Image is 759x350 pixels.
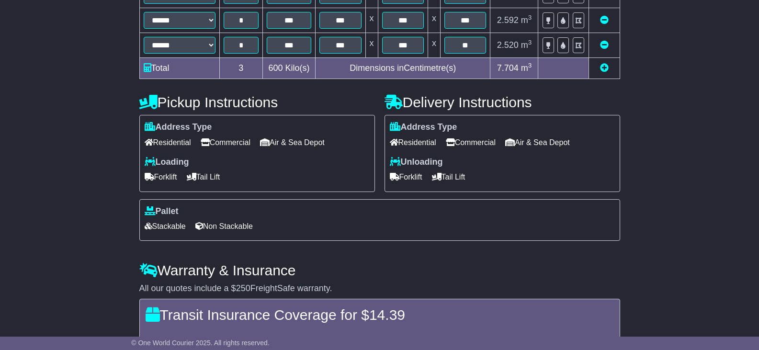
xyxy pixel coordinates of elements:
span: Stackable [145,219,186,234]
span: Residential [390,135,436,150]
td: x [365,8,378,33]
sup: 3 [528,62,532,69]
span: Residential [145,135,191,150]
span: 600 [269,63,283,73]
td: x [365,33,378,58]
h4: Transit Insurance Coverage for $ [146,307,614,323]
sup: 3 [528,39,532,46]
td: Kilo(s) [263,58,316,79]
span: Forklift [390,169,422,184]
td: x [428,33,440,58]
h4: Delivery Instructions [385,94,620,110]
span: 7.704 [497,63,519,73]
span: Tail Lift [432,169,465,184]
label: Address Type [145,122,212,133]
label: Pallet [145,206,179,217]
td: Total [139,58,219,79]
a: Add new item [600,63,609,73]
h4: Pickup Instructions [139,94,375,110]
td: Dimensions in Centimetre(s) [316,58,490,79]
span: Commercial [201,135,250,150]
span: Tail Lift [187,169,220,184]
label: Unloading [390,157,443,168]
span: m [521,40,532,50]
td: x [428,8,440,33]
span: © One World Courier 2025. All rights reserved. [131,339,270,347]
a: Remove this item [600,40,609,50]
a: Remove this item [600,15,609,25]
div: All our quotes include a $ FreightSafe warranty. [139,283,620,294]
span: 14.39 [369,307,405,323]
span: m [521,63,532,73]
span: Air & Sea Depot [260,135,325,150]
span: Commercial [446,135,496,150]
span: 2.592 [497,15,519,25]
span: Non Stackable [195,219,253,234]
label: Address Type [390,122,457,133]
td: 3 [219,58,263,79]
span: 250 [236,283,250,293]
h4: Warranty & Insurance [139,262,620,278]
sup: 3 [528,14,532,21]
label: Loading [145,157,189,168]
span: Forklift [145,169,177,184]
span: 2.520 [497,40,519,50]
span: m [521,15,532,25]
span: Air & Sea Depot [505,135,570,150]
